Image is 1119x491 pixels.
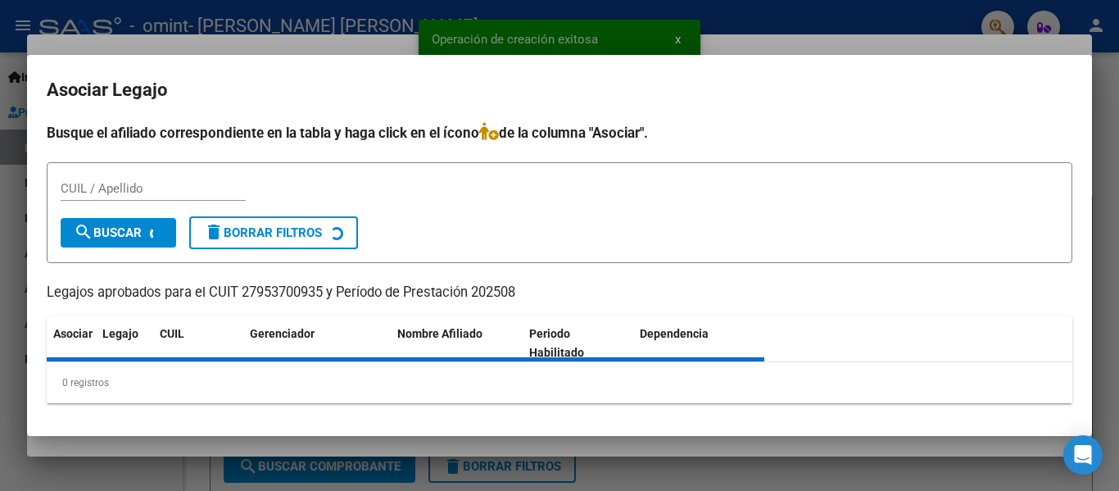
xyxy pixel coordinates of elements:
p: Legajos aprobados para el CUIT 27953700935 y Período de Prestación 202508 [47,283,1072,303]
mat-icon: search [74,222,93,242]
h2: Asociar Legajo [47,75,1072,106]
h4: Busque el afiliado correspondiente en la tabla y haga click en el ícono de la columna "Asociar". [47,122,1072,143]
datatable-header-cell: Asociar [47,316,96,371]
span: Gerenciador [250,327,315,340]
datatable-header-cell: Nombre Afiliado [391,316,523,371]
datatable-header-cell: Periodo Habilitado [523,316,633,371]
span: Periodo Habilitado [529,327,584,359]
span: Nombre Afiliado [397,327,482,340]
datatable-header-cell: CUIL [153,316,243,371]
button: Borrar Filtros [189,216,358,249]
mat-icon: delete [204,222,224,242]
span: Borrar Filtros [204,225,322,240]
datatable-header-cell: Legajo [96,316,153,371]
button: Buscar [61,218,176,248]
span: Asociar [53,327,93,340]
datatable-header-cell: Gerenciador [243,316,391,371]
span: CUIL [160,327,184,340]
div: 0 registros [47,362,1072,403]
div: Open Intercom Messenger [1063,435,1103,475]
span: Buscar [74,225,142,240]
span: Dependencia [640,327,709,340]
datatable-header-cell: Dependencia [633,316,765,371]
span: Legajo [102,327,138,340]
